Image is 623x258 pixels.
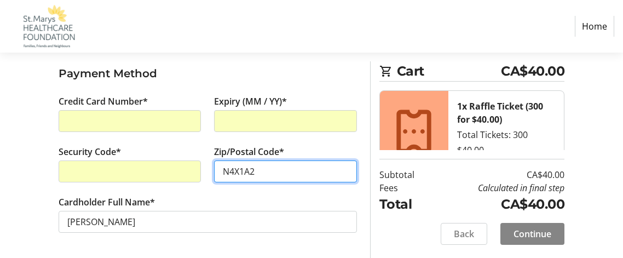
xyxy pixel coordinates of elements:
[223,114,348,128] iframe: Secure expiration date input frame
[59,95,148,108] label: Credit Card Number*
[454,227,474,240] span: Back
[59,196,155,209] label: Cardholder Full Name*
[59,145,121,158] label: Security Code*
[67,165,193,178] iframe: Secure CVC input frame
[457,100,543,125] strong: 1x Raffle Ticket (300 for $40.00)
[379,168,433,181] td: Subtotal
[457,128,555,141] div: Total Tickets: 300
[59,65,357,82] h3: Payment Method
[214,95,287,108] label: Expiry (MM / YY)*
[514,227,551,240] span: Continue
[501,61,564,81] span: CA$40.00
[379,194,433,214] td: Total
[441,223,487,245] button: Back
[432,168,564,181] td: CA$40.00
[457,144,555,157] div: $40.00
[67,114,193,128] iframe: Secure card number input frame
[432,181,564,194] td: Calculated in final step
[500,223,564,245] button: Continue
[214,160,357,182] input: Zip/Postal Code
[379,181,433,194] td: Fees
[59,211,357,233] input: Card Holder Name
[214,145,284,158] label: Zip/Postal Code*
[432,194,564,214] td: CA$40.00
[575,16,614,37] a: Home
[397,61,501,81] span: Cart
[9,4,86,48] img: St. Marys Healthcare Foundation's Logo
